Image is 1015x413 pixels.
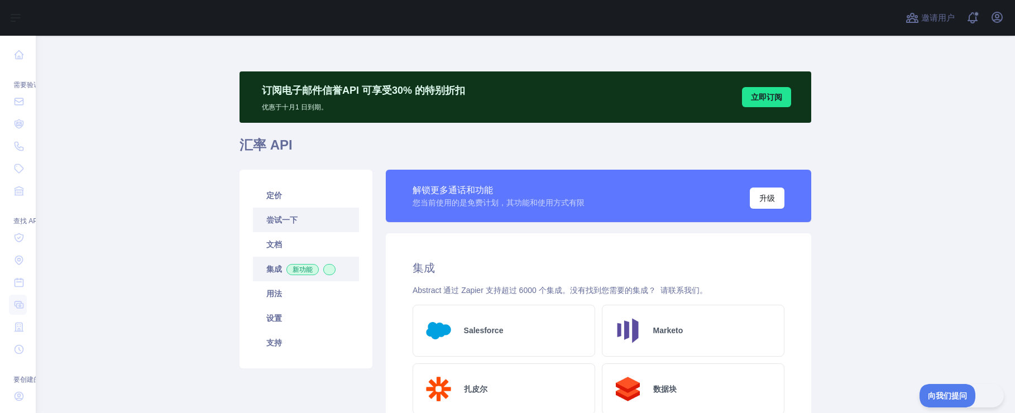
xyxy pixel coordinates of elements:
[403,85,425,96] font: % 的
[742,87,791,107] button: 立即订阅
[413,286,656,295] font: Abstract 通过 Zapier 支持超过 6000 个集成。没有找到您需要的集成？
[253,330,359,355] a: 支持
[266,191,282,200] font: 定价
[293,266,313,273] font: 新功能
[253,306,359,330] a: 设置
[253,183,359,208] a: 定价
[262,85,282,96] font: 订阅
[464,326,504,335] font: Salesforce
[262,103,282,111] font: 优惠于
[13,217,40,225] font: 查找 API
[253,257,359,281] a: 集成新功能
[392,85,403,96] font: 30
[413,262,435,274] font: 集成
[240,137,293,152] font: 汇率 API
[920,384,1004,407] iframe: 切换客户支持
[266,289,282,298] font: 用法
[266,265,282,273] font: 集成
[253,232,359,257] a: 文档
[611,314,644,347] img: 标识
[903,9,957,27] button: 邀请用户
[253,208,359,232] a: 尝试一下
[413,198,585,207] font: 您当前使用的是免费计划，其功能和使用方式有限
[425,85,465,96] font: 特别折扣
[282,103,295,111] font: 十月
[750,188,784,209] button: 升级
[13,81,60,89] font: 需要验证的 API
[413,185,493,195] font: 解锁更多通话和功能
[295,103,328,111] font: 1 日到期。
[422,314,455,347] img: 标识
[266,338,282,347] font: 支持
[266,215,298,224] font: 尝试一下
[464,385,487,393] font: 扎皮尔
[266,314,282,323] font: 设置
[751,93,782,102] font: 立即订阅
[759,194,775,203] font: 升级
[266,240,282,249] font: 文档
[282,85,392,96] font: 电子邮件信誉API 可享受
[653,385,677,393] font: 数据块
[611,373,644,406] img: 标识
[921,13,955,22] font: 邀请用户
[422,373,455,406] img: 标识
[13,376,53,383] font: 要创建的 API
[653,326,683,335] font: Marketo
[253,281,359,306] a: 用法
[660,286,707,295] a: 请联系我们。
